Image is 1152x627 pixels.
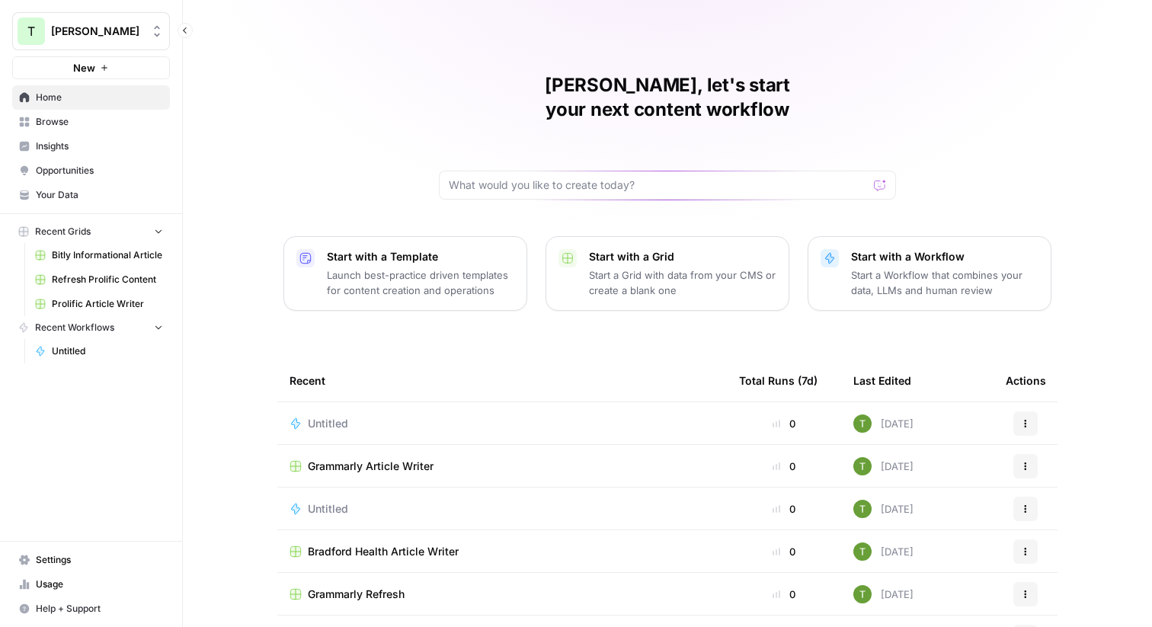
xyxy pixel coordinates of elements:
[12,110,170,134] a: Browse
[308,587,405,602] span: Grammarly Refresh
[51,24,143,39] span: [PERSON_NAME]
[853,542,872,561] img: yba7bbzze900hr86j8rqqvfn473j
[1006,360,1046,401] div: Actions
[851,267,1038,298] p: Start a Workflow that combines your data, LLMs and human review
[290,416,715,431] a: Untitled
[308,501,348,517] span: Untitled
[28,267,170,292] a: Refresh Prolific Content
[327,267,514,298] p: Launch best-practice driven templates for content creation and operations
[28,339,170,363] a: Untitled
[12,134,170,158] a: Insights
[290,544,715,559] a: Bradford Health Article Writer
[73,60,95,75] span: New
[546,236,789,311] button: Start with a GridStart a Grid with data from your CMS or create a blank one
[739,544,829,559] div: 0
[853,457,872,475] img: yba7bbzze900hr86j8rqqvfn473j
[739,416,829,431] div: 0
[12,316,170,339] button: Recent Workflows
[52,297,163,311] span: Prolific Article Writer
[12,158,170,183] a: Opportunities
[27,22,35,40] span: T
[739,501,829,517] div: 0
[12,572,170,597] a: Usage
[52,344,163,358] span: Untitled
[36,91,163,104] span: Home
[35,225,91,238] span: Recent Grids
[853,500,914,518] div: [DATE]
[28,243,170,267] a: Bitly Informational Article
[853,585,914,603] div: [DATE]
[36,139,163,153] span: Insights
[290,587,715,602] a: Grammarly Refresh
[853,457,914,475] div: [DATE]
[36,115,163,129] span: Browse
[52,273,163,286] span: Refresh Prolific Content
[739,587,829,602] div: 0
[12,548,170,572] a: Settings
[12,12,170,50] button: Workspace: Travis Demo
[12,183,170,207] a: Your Data
[36,602,163,616] span: Help + Support
[853,414,872,433] img: yba7bbzze900hr86j8rqqvfn473j
[290,501,715,517] a: Untitled
[853,500,872,518] img: yba7bbzze900hr86j8rqqvfn473j
[36,553,163,567] span: Settings
[308,416,348,431] span: Untitled
[739,459,829,474] div: 0
[808,236,1051,311] button: Start with a WorkflowStart a Workflow that combines your data, LLMs and human review
[52,248,163,262] span: Bitly Informational Article
[853,414,914,433] div: [DATE]
[308,459,434,474] span: Grammarly Article Writer
[853,542,914,561] div: [DATE]
[12,56,170,79] button: New
[439,73,896,122] h1: [PERSON_NAME], let's start your next content workflow
[853,585,872,603] img: yba7bbzze900hr86j8rqqvfn473j
[12,597,170,621] button: Help + Support
[12,220,170,243] button: Recent Grids
[36,188,163,202] span: Your Data
[739,360,818,401] div: Total Runs (7d)
[327,249,514,264] p: Start with a Template
[308,544,459,559] span: Bradford Health Article Writer
[853,360,911,401] div: Last Edited
[589,267,776,298] p: Start a Grid with data from your CMS or create a blank one
[12,85,170,110] a: Home
[36,577,163,591] span: Usage
[589,249,776,264] p: Start with a Grid
[290,360,715,401] div: Recent
[290,459,715,474] a: Grammarly Article Writer
[36,164,163,178] span: Opportunities
[35,321,114,334] span: Recent Workflows
[449,178,868,193] input: What would you like to create today?
[283,236,527,311] button: Start with a TemplateLaunch best-practice driven templates for content creation and operations
[851,249,1038,264] p: Start with a Workflow
[28,292,170,316] a: Prolific Article Writer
